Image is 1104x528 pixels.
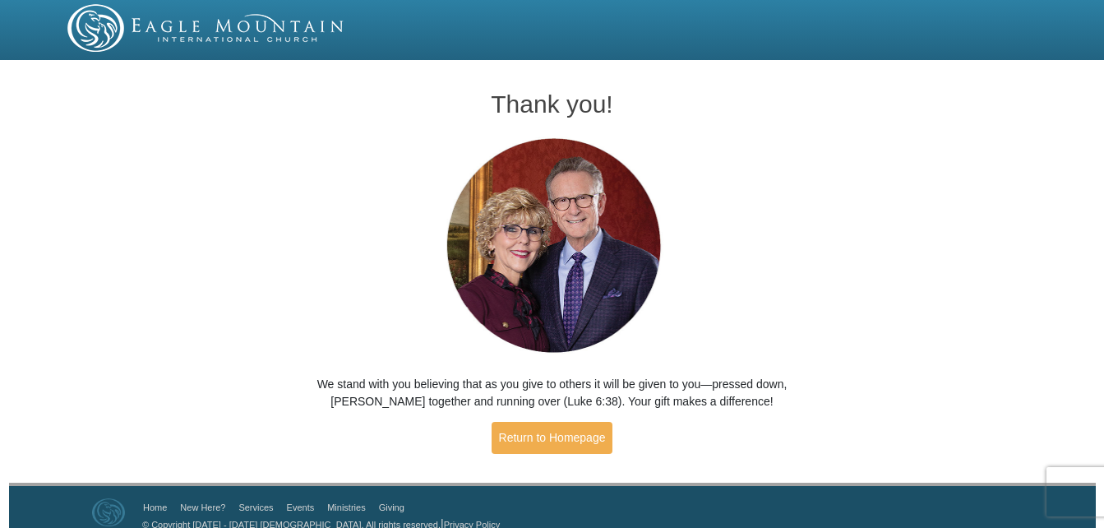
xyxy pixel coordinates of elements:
[143,503,167,512] a: Home
[238,503,273,512] a: Services
[180,503,225,512] a: New Here?
[327,503,365,512] a: Ministries
[284,376,820,410] p: We stand with you believing that as you give to others it will be given to you—pressed down, [PER...
[67,4,345,52] img: EMIC
[92,498,125,526] img: Eagle Mountain International Church
[379,503,404,512] a: Giving
[431,133,673,359] img: Pastors George and Terri Pearsons
[287,503,315,512] a: Events
[492,422,613,454] a: Return to Homepage
[284,90,820,118] h1: Thank you!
